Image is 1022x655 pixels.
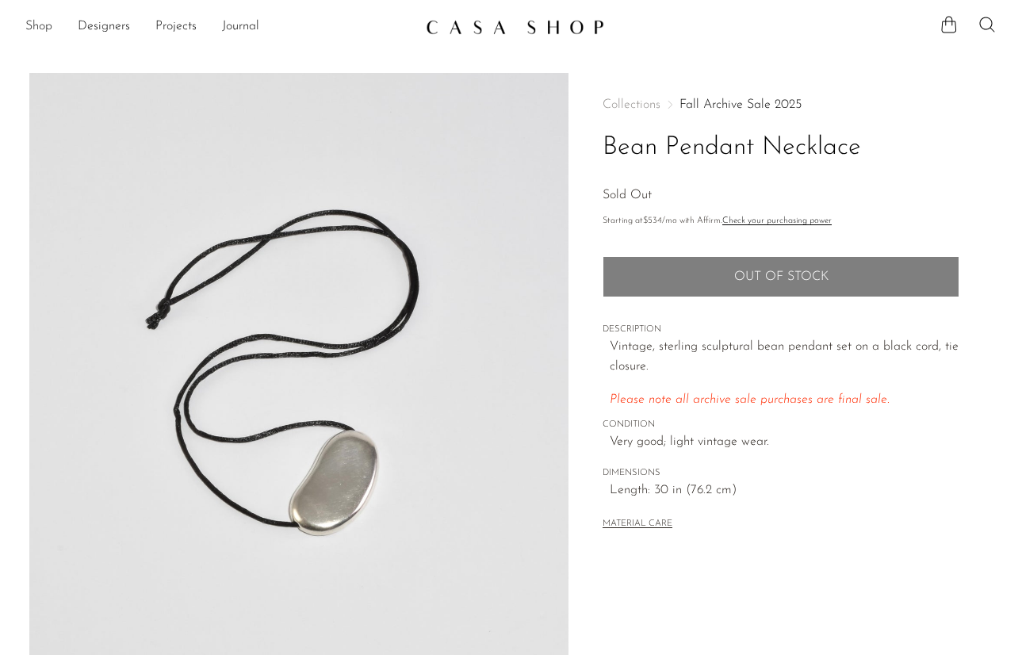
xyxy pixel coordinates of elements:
a: Designers [78,17,130,37]
ul: NEW HEADER MENU [25,13,413,40]
button: MATERIAL CARE [603,519,672,531]
nav: Desktop navigation [25,13,413,40]
span: $534 [643,216,662,225]
a: Journal [222,17,259,37]
p: Starting at /mo with Affirm. [603,214,959,228]
span: Length: 30 in (76.2 cm) [610,481,959,501]
span: DESCRIPTION [603,323,959,337]
p: Vintage, sterling sculptural bean pendant set on a black cord, tie closure. [610,337,959,377]
span: CONDITION [603,418,959,432]
a: Fall Archive Sale 2025 [679,98,802,111]
span: Out of stock [734,270,829,285]
span: Collections [603,98,660,111]
a: Check your purchasing power - Learn more about Affirm Financing (opens in modal) [722,216,832,225]
nav: Breadcrumbs [603,98,959,111]
a: Shop [25,17,52,37]
h1: Bean Pendant Necklace [603,128,959,168]
button: Add to cart [603,256,959,297]
a: Projects [155,17,197,37]
span: DIMENSIONS [603,466,959,481]
em: Please note all archive sale purchases are final sale. [610,393,890,406]
span: Sold Out [603,189,652,201]
span: Very good; light vintage wear. [610,432,959,453]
